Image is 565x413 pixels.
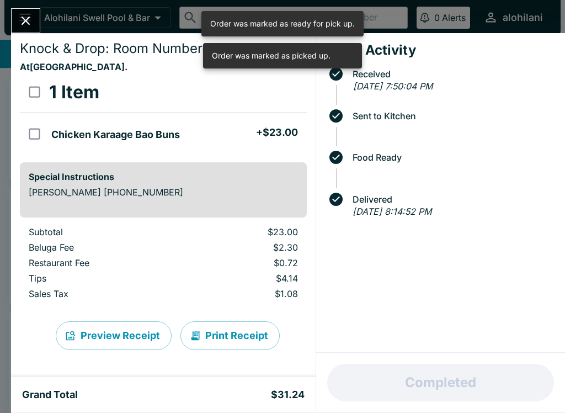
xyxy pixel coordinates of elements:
[189,257,297,268] p: $0.72
[180,321,280,350] button: Print Receipt
[325,42,556,59] h4: Order Activity
[353,206,431,217] em: [DATE] 8:14:52 PM
[189,288,297,299] p: $1.08
[347,111,556,121] span: Sent to Kitchen
[20,226,307,304] table: orders table
[189,226,297,237] p: $23.00
[29,242,172,253] p: Beluga Fee
[29,273,172,284] p: Tips
[51,128,180,141] h5: Chicken Karaage Bao Buns
[347,69,556,79] span: Received
[12,9,40,33] button: Close
[210,14,355,33] div: Order was marked as ready for pick up.
[22,388,78,401] h5: Grand Total
[271,388,305,401] h5: $31.24
[20,61,127,72] strong: At [GEOGRAPHIC_DATA] .
[189,273,297,284] p: $4.14
[347,194,556,204] span: Delivered
[29,171,298,182] h6: Special Instructions
[29,288,172,299] p: Sales Tax
[29,226,172,237] p: Subtotal
[49,81,99,103] h3: 1 Item
[29,257,172,268] p: Restaurant Fee
[353,81,433,92] em: [DATE] 7:50:04 PM
[347,152,556,162] span: Food Ready
[20,40,240,56] span: Knock & Drop: Room Number-2653
[20,72,307,153] table: orders table
[56,321,172,350] button: Preview Receipt
[212,46,331,65] div: Order was marked as picked up.
[256,126,298,139] h5: + $23.00
[189,242,297,253] p: $2.30
[29,187,298,198] p: [PERSON_NAME] [PHONE_NUMBER]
